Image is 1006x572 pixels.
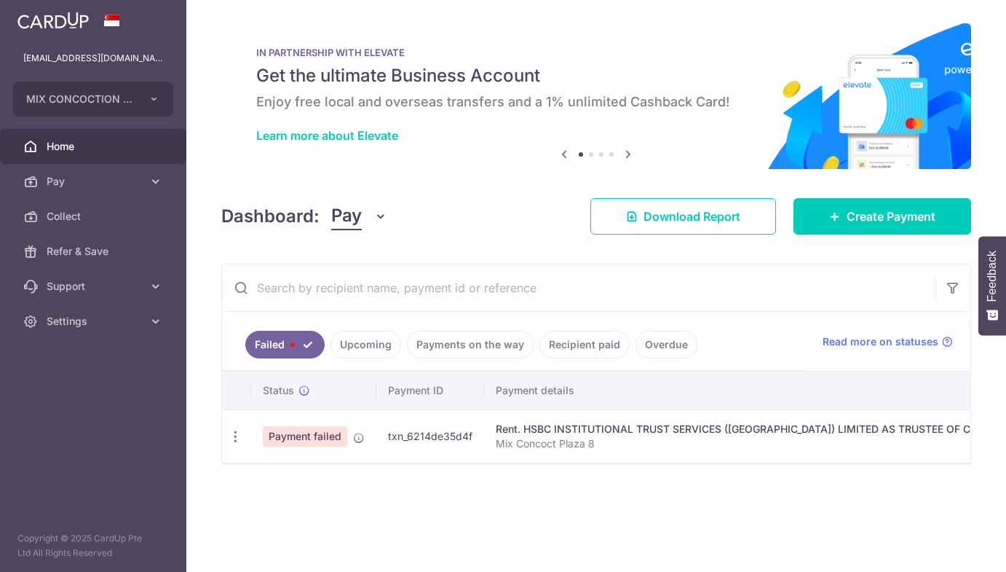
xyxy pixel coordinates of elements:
[221,23,971,169] img: Renovation banner
[256,47,936,58] p: IN PARTNERSHIP WITH ELEVATE
[376,410,484,463] td: txn_6214de35d4f
[221,203,320,230] h4: Dashboard:
[222,265,935,311] input: Search by recipient name, payment id or reference
[331,203,387,230] button: Pay
[47,209,143,224] span: Collect
[978,236,1006,335] button: Feedback - Show survey
[263,383,294,398] span: Status
[47,244,143,259] span: Refer & Save
[590,198,776,235] a: Download Report
[256,64,936,87] h5: Get the ultimate Business Account
[17,12,89,29] img: CardUp
[263,426,347,447] span: Payment failed
[256,93,936,111] h6: Enjoy free local and overseas transfers and a 1% unlimited Cashback Card!
[47,174,143,189] span: Pay
[13,82,173,117] button: MIX CONCOCTION PTE. LTD.
[47,314,143,329] span: Settings
[793,198,971,235] a: Create Payment
[330,331,401,359] a: Upcoming
[245,331,325,359] a: Failed
[376,372,484,410] th: Payment ID
[643,208,740,225] span: Download Report
[256,128,398,143] a: Learn more about Elevate
[847,208,935,225] span: Create Payment
[539,331,630,359] a: Recipient paid
[47,139,143,154] span: Home
[635,331,697,359] a: Overdue
[986,251,999,302] span: Feedback
[23,51,163,66] p: [EMAIL_ADDRESS][DOMAIN_NAME]
[47,279,143,294] span: Support
[331,203,362,230] span: Pay
[823,334,938,349] span: Read more on statuses
[823,334,953,349] a: Read more on statuses
[407,331,534,359] a: Payments on the way
[26,92,134,106] span: MIX CONCOCTION PTE. LTD.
